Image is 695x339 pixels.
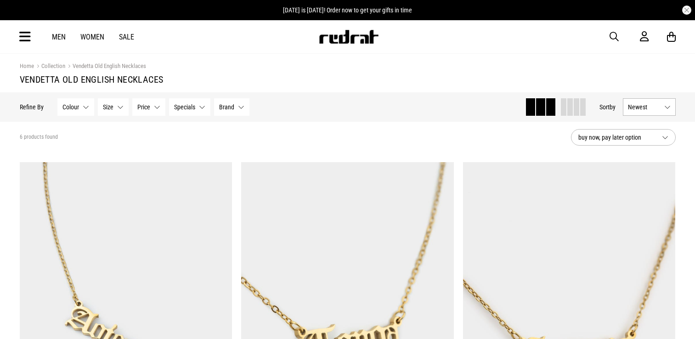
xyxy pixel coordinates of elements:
[610,103,616,111] span: by
[628,103,661,111] span: Newest
[98,98,129,116] button: Size
[52,33,66,41] a: Men
[571,129,676,146] button: buy now, pay later option
[20,134,58,141] span: 6 products found
[318,30,379,44] img: Redrat logo
[283,6,412,14] span: [DATE] is [DATE]! Order now to get your gifts in time
[599,102,616,113] button: Sortby
[62,103,79,111] span: Colour
[623,98,676,116] button: Newest
[119,33,134,41] a: Sale
[65,62,146,71] a: Vendetta Old English Necklaces
[80,33,104,41] a: Women
[578,132,655,143] span: buy now, pay later option
[169,98,210,116] button: Specials
[103,103,113,111] span: Size
[20,103,44,111] p: Refine By
[174,103,195,111] span: Specials
[214,98,249,116] button: Brand
[132,98,165,116] button: Price
[20,74,676,85] h1: Vendetta Old English Necklaces
[57,98,94,116] button: Colour
[219,103,234,111] span: Brand
[34,62,65,71] a: Collection
[137,103,150,111] span: Price
[20,62,34,69] a: Home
